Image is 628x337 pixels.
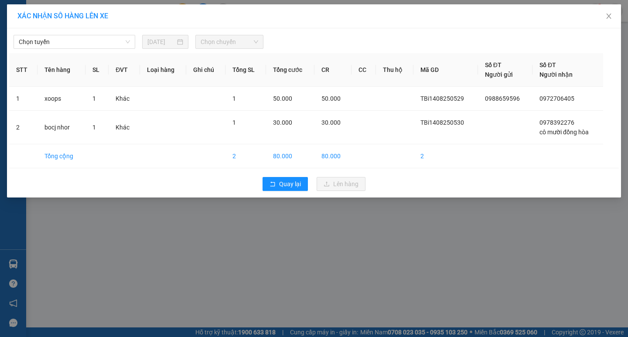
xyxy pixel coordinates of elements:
[109,111,140,144] td: Khác
[19,35,130,48] span: Chọn tuyến
[597,4,621,29] button: Close
[147,37,176,47] input: 14/08/2025
[273,119,292,126] span: 30.000
[92,124,96,131] span: 1
[25,31,107,54] span: VP [PERSON_NAME] -
[539,119,574,126] span: 0978392276
[7,35,16,42] span: Gửi
[314,53,352,87] th: CR
[485,95,520,102] span: 0988659596
[539,129,589,136] span: cô mười đồng hòa
[186,53,225,87] th: Ghi chú
[225,144,266,168] td: 2
[539,71,573,78] span: Người nhận
[485,71,513,78] span: Người gửi
[420,95,464,102] span: TBi1408250529
[539,95,574,102] span: 0972706405
[9,87,38,111] td: 1
[263,177,308,191] button: rollbackQuay lại
[314,144,352,168] td: 80.000
[232,95,236,102] span: 1
[317,177,365,191] button: uploadLên hàng
[51,13,80,19] strong: HOTLINE :
[25,22,27,30] span: -
[140,53,186,87] th: Loại hàng
[25,59,87,75] span: cô mười đồng hòa -
[273,95,292,102] span: 50.000
[321,119,341,126] span: 30.000
[352,53,376,87] th: CC
[232,119,236,126] span: 1
[321,95,341,102] span: 50.000
[605,13,612,20] span: close
[270,181,276,188] span: rollback
[9,53,38,87] th: STT
[19,5,113,11] strong: CÔNG TY VẬN TẢI ĐỨC TRƯỞNG
[85,53,109,87] th: SL
[420,119,464,126] span: TBi1408250530
[266,144,314,168] td: 80.000
[25,31,107,54] span: 14 [PERSON_NAME], [PERSON_NAME]
[201,35,258,48] span: Chọn chuyến
[266,53,314,87] th: Tổng cước
[413,144,478,168] td: 2
[279,179,301,189] span: Quay lại
[225,53,266,87] th: Tổng SL
[485,61,502,68] span: Số ĐT
[38,53,85,87] th: Tên hàng
[38,87,85,111] td: xoops
[38,111,85,144] td: bocj nhor
[17,12,108,20] span: XÁC NHẬN SỐ HÀNG LÊN XE
[38,144,85,168] td: Tổng cộng
[413,53,478,87] th: Mã GD
[92,95,96,102] span: 1
[109,53,140,87] th: ĐVT
[539,61,556,68] span: Số ĐT
[109,87,140,111] td: Khác
[9,111,38,144] td: 2
[376,53,413,87] th: Thu hộ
